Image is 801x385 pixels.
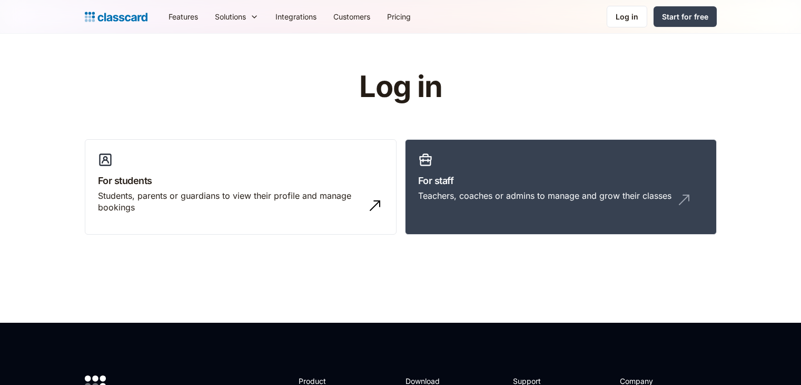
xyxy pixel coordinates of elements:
[215,11,246,22] div: Solutions
[85,9,147,24] a: home
[85,139,397,235] a: For studentsStudents, parents or guardians to view their profile and manage bookings
[654,6,717,27] a: Start for free
[418,174,704,188] h3: For staff
[379,5,419,28] a: Pricing
[405,139,717,235] a: For staffTeachers, coaches or admins to manage and grow their classes
[662,11,708,22] div: Start for free
[98,174,383,188] h3: For students
[418,190,671,201] div: Teachers, coaches or admins to manage and grow their classes
[325,5,379,28] a: Customers
[233,71,568,103] h1: Log in
[607,6,647,27] a: Log in
[267,5,325,28] a: Integrations
[206,5,267,28] div: Solutions
[98,190,362,214] div: Students, parents or guardians to view their profile and manage bookings
[160,5,206,28] a: Features
[616,11,638,22] div: Log in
